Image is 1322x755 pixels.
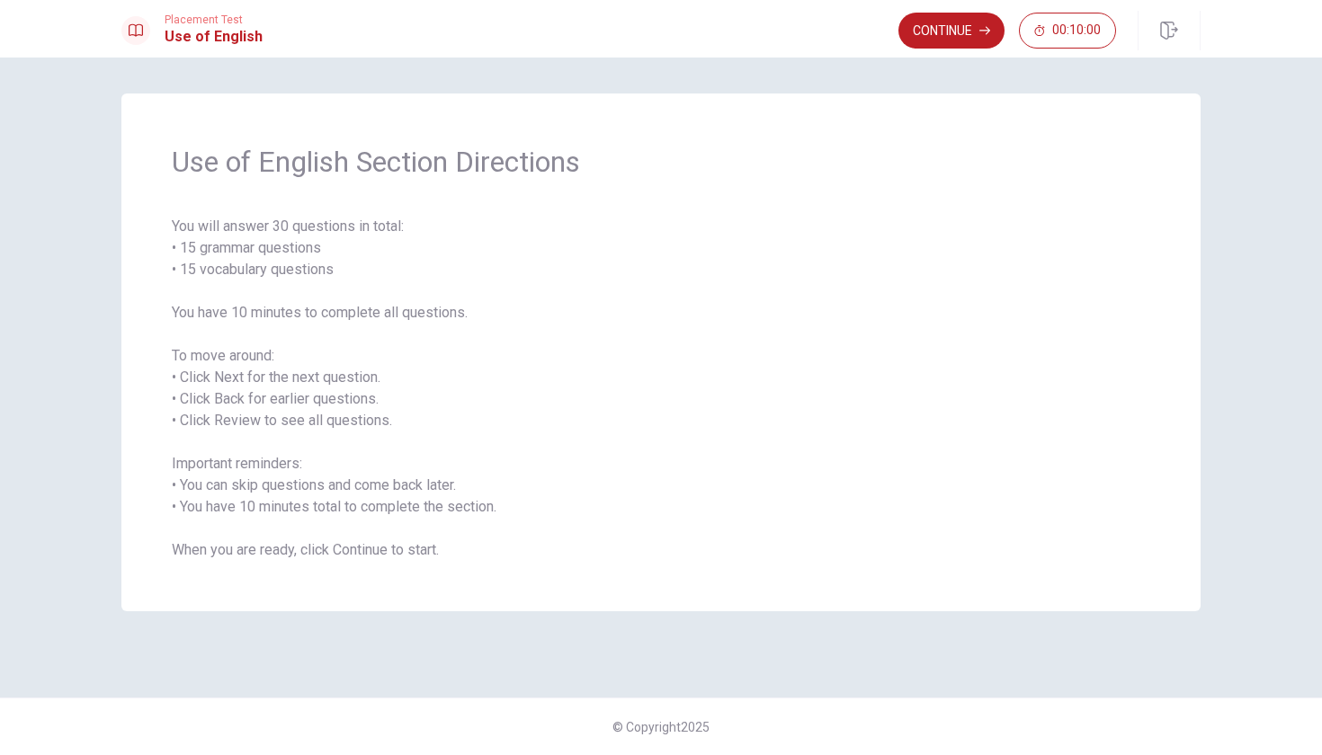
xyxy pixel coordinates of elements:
[165,13,263,26] span: Placement Test
[1019,13,1116,49] button: 00:10:00
[172,144,1150,180] span: Use of English Section Directions
[612,720,710,734] span: © Copyright 2025
[1052,23,1101,38] span: 00:10:00
[172,216,1150,561] span: You will answer 30 questions in total: • 15 grammar questions • 15 vocabulary questions You have ...
[165,26,263,48] h1: Use of English
[898,13,1005,49] button: Continue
